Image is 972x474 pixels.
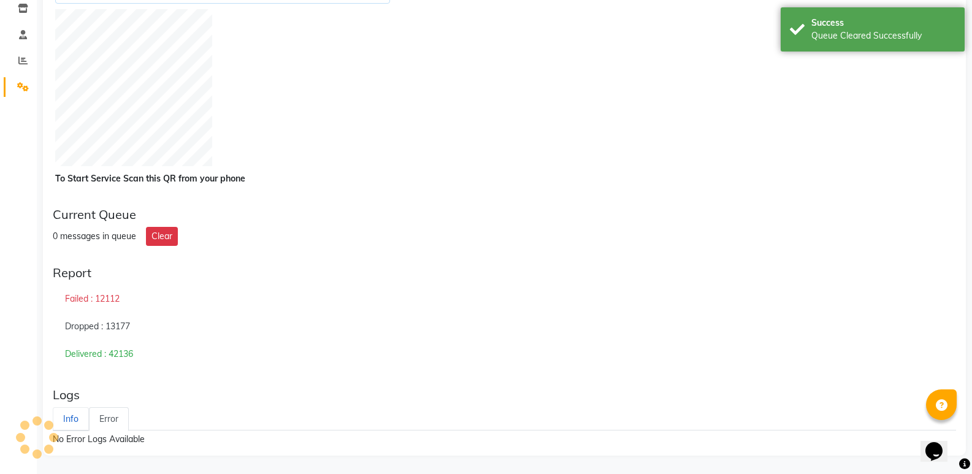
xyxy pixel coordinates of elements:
[53,230,136,243] div: 0 messages in queue
[53,207,956,222] div: Current Queue
[53,313,956,341] div: Dropped : 13177
[53,285,956,313] div: Failed : 12112
[53,430,956,446] div: No Error Logs Available
[89,407,129,431] a: Error
[53,407,89,431] a: Info
[920,425,960,462] iframe: chat widget
[53,340,956,368] div: Delivered : 42136
[146,227,178,246] button: Clear
[55,172,954,185] div: To Start Service Scan this QR from your phone
[53,388,956,402] div: Logs
[811,17,955,29] div: Success
[811,29,955,42] div: Queue Cleared Successfully
[53,266,956,280] div: Report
